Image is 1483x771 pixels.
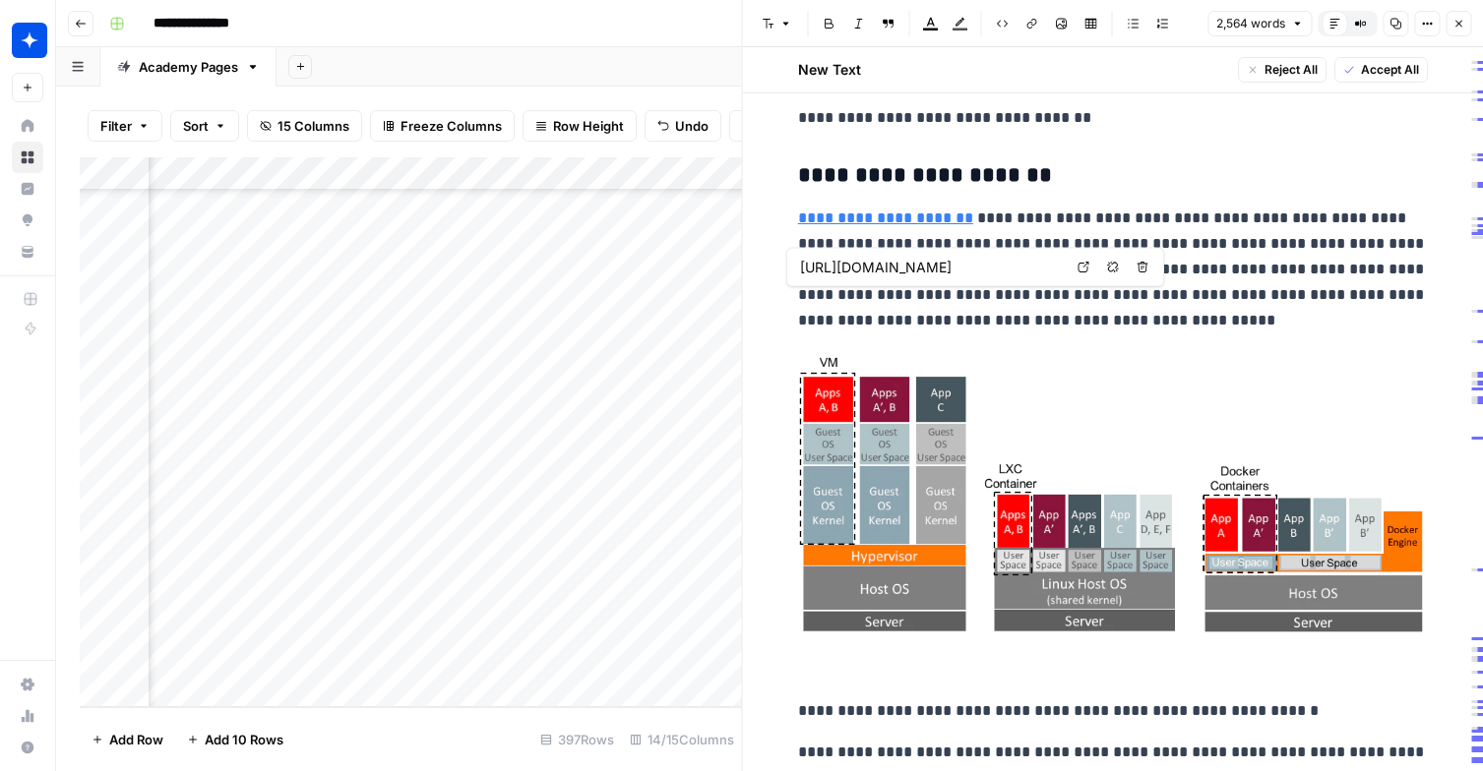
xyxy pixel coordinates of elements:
a: Academy Pages [100,47,277,87]
span: 15 Columns [278,116,349,136]
button: Workspace: Wiz [12,16,43,65]
a: Usage [12,700,43,732]
button: Undo [645,110,721,142]
span: Accept All [1361,61,1419,79]
button: Reject All [1238,57,1327,83]
a: Insights [12,173,43,205]
span: Row Height [553,116,624,136]
button: Accept All [1334,57,1428,83]
button: Help + Support [12,732,43,763]
span: 2,564 words [1216,15,1285,32]
button: Filter [88,110,162,142]
div: 397 Rows [532,724,622,755]
span: Add Row [109,730,163,749]
span: Sort [183,116,209,136]
button: 15 Columns [247,110,362,142]
span: Filter [100,116,132,136]
button: Row Height [523,110,637,142]
button: 2,564 words [1207,11,1312,36]
button: Freeze Columns [370,110,515,142]
button: Sort [170,110,239,142]
div: Academy Pages [139,57,238,77]
a: Your Data [12,236,43,267]
button: Add Row [80,724,175,755]
div: 14/15 Columns [622,724,742,755]
h2: New Text [798,60,861,80]
span: Reject All [1265,61,1318,79]
span: Freeze Columns [401,116,502,136]
a: Opportunities [12,205,43,236]
a: Browse [12,142,43,173]
a: Settings [12,669,43,700]
span: Add 10 Rows [205,730,283,749]
img: Wiz Logo [12,23,47,58]
span: Undo [675,116,709,136]
button: Add 10 Rows [175,724,295,755]
a: Home [12,110,43,142]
